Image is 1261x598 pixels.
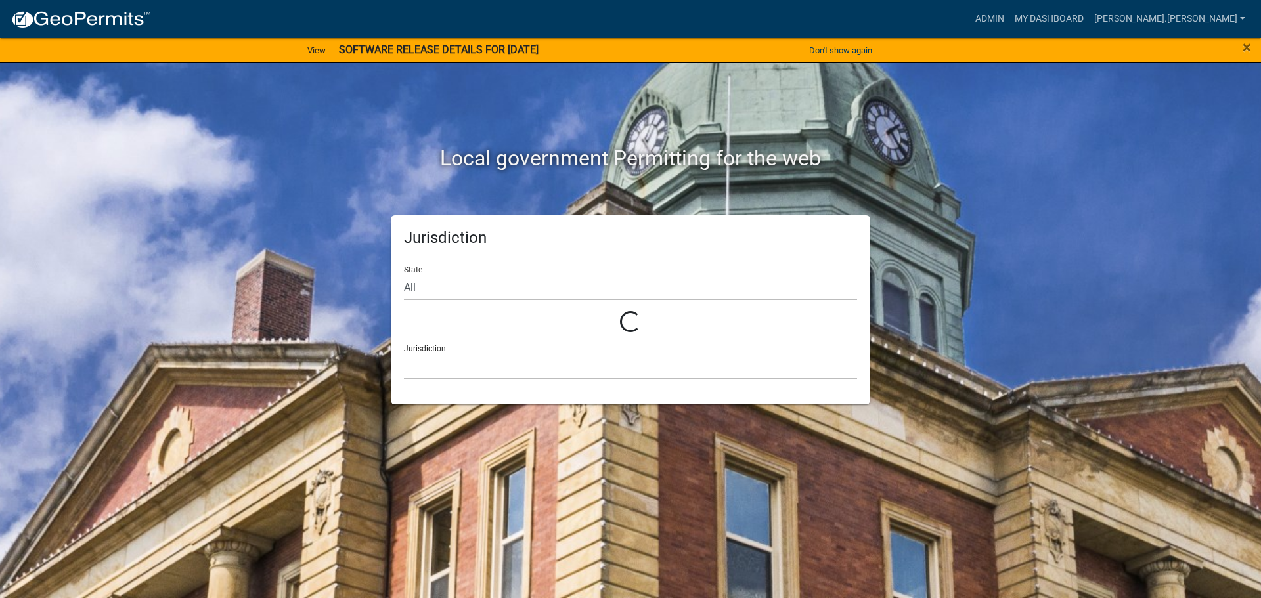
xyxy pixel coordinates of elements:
[1243,39,1251,55] button: Close
[302,39,331,61] a: View
[970,7,1009,32] a: Admin
[339,43,539,56] strong: SOFTWARE RELEASE DETAILS FOR [DATE]
[1009,7,1089,32] a: My Dashboard
[1243,38,1251,56] span: ×
[1089,7,1250,32] a: [PERSON_NAME].[PERSON_NAME]
[404,228,857,247] h5: Jurisdiction
[804,39,877,61] button: Don't show again
[266,146,995,171] h2: Local government Permitting for the web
